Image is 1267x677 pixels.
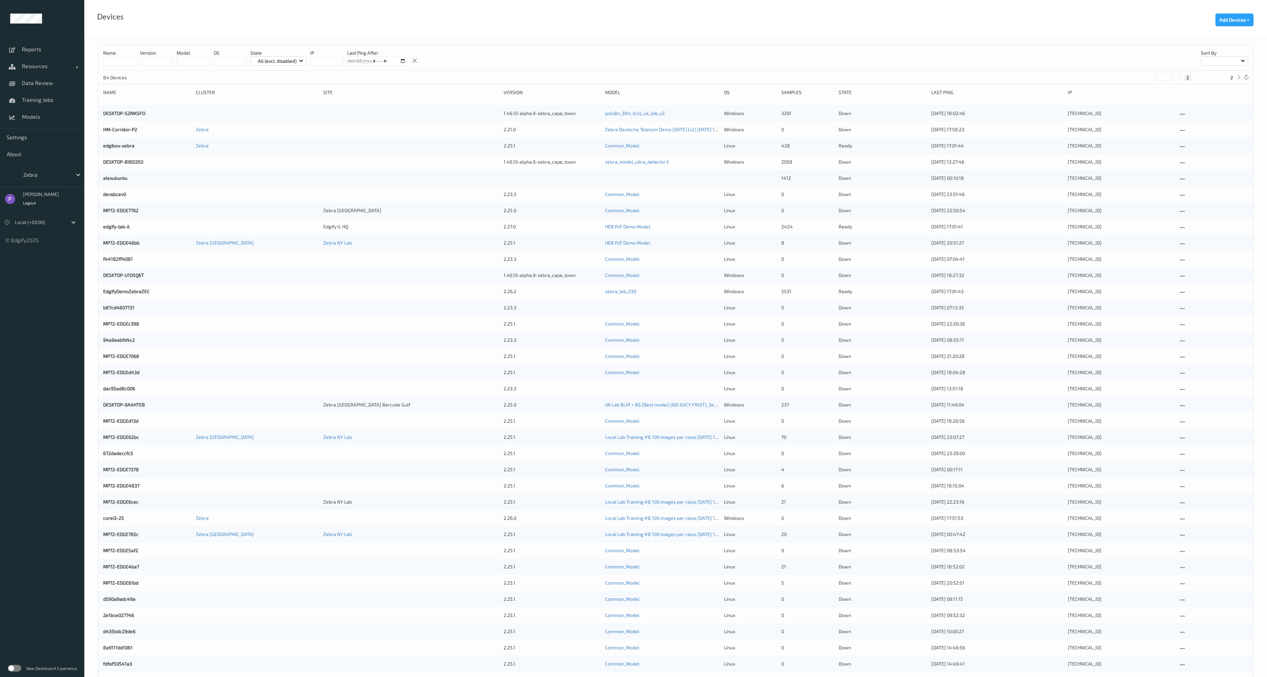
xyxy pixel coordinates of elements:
[504,256,600,262] div: 2.23.3
[1228,75,1235,81] button: 2
[605,483,639,488] a: Common_Model
[931,385,1063,392] div: [DATE] 13:51:18
[1068,515,1173,521] div: [TECHNICAL_ID]
[724,304,777,311] p: linux
[781,304,834,311] div: 0
[931,89,1063,96] div: Last Ping
[839,482,927,489] p: down
[103,612,134,618] a: 2e1bce027746
[605,547,639,553] a: Common_Model
[605,645,639,650] a: Common_Model
[931,434,1063,441] div: [DATE] 23:07:27
[724,142,777,149] p: linux
[839,385,927,392] p: down
[931,450,1063,457] div: [DATE] 23:29:00
[323,499,499,505] div: Zebra NY Lab
[103,661,132,667] a: fdfaf50541a3
[839,450,927,457] p: down
[103,159,143,165] a: DESKTOP-BI8D2E0
[839,418,927,424] p: down
[196,531,254,537] a: Zebra [GEOGRAPHIC_DATA]
[103,207,139,213] a: MP72-EDGE7762
[931,142,1063,149] div: [DATE] 17:01:44
[103,628,135,634] a: d435bdc29de6
[196,515,209,521] a: Zebra
[1184,75,1191,81] button: 1
[605,580,639,586] a: Common_Model
[250,50,307,56] p: State
[839,110,927,117] p: down
[1068,466,1173,473] div: [TECHNICAL_ID]
[103,110,145,116] a: DESKTOP-S2MKSFO
[1068,256,1173,262] div: [TECHNICAL_ID]
[839,466,927,473] p: down
[605,661,639,667] a: Common_Model
[323,401,499,408] div: Zebra [GEOGRAPHIC_DATA] Barcode Gulf
[931,353,1063,360] div: [DATE] 21:20:28
[781,596,834,602] div: 0
[724,499,777,505] p: linux
[504,191,600,198] div: 2.23.3
[140,50,173,56] p: version
[724,369,777,376] p: linux
[103,645,132,650] a: 8a9111dd1061
[196,143,209,148] a: Zebra
[839,612,927,619] p: down
[103,596,135,602] a: d590a9adc49a
[839,547,927,554] p: down
[1068,142,1173,149] div: [TECHNICAL_ID]
[504,612,600,619] div: 2.25.1
[724,385,777,392] p: linux
[1068,207,1173,214] div: [TECHNICAL_ID]
[214,50,247,56] p: OS
[504,385,600,392] div: 2.23.3
[605,89,719,96] div: Model
[931,563,1063,570] div: [DATE] 18:52:02
[97,13,124,20] div: Devices
[1215,13,1254,26] button: Add Devices +
[931,482,1063,489] div: [DATE] 18:15:04
[839,401,927,408] p: down
[724,159,777,165] p: windows
[605,159,669,165] a: zebra_model_ultra_detector3
[504,304,600,311] div: 2.23.3
[605,110,665,116] a: yolo8n_384_4cls_uk_lab_v2
[839,304,927,311] p: down
[1068,531,1173,538] div: [TECHNICAL_ID]
[605,224,650,229] a: HEB PoT Demo Model
[504,288,600,295] div: 2.26.2
[931,580,1063,586] div: [DATE] 20:52:51
[1068,482,1173,489] div: [TECHNICAL_ID]
[724,515,777,521] p: windows
[931,418,1063,424] div: [DATE] 18:26:56
[1068,288,1173,295] div: [TECHNICAL_ID]
[931,159,1063,165] div: [DATE] 12:27:46
[504,482,600,489] div: 2.25.1
[504,499,600,505] div: 2.25.1
[103,272,144,278] a: DESKTOP-U1D5Q6T
[103,402,145,407] a: DESKTOP-9A4HTEB
[839,320,927,327] p: down
[781,434,834,441] div: 70
[103,126,137,132] a: HM-Corridor-P2
[1068,401,1173,408] div: [TECHNICAL_ID]
[605,207,639,213] a: Common_Model
[931,337,1063,343] div: [DATE] 08:55:11
[931,547,1063,554] div: [DATE] 08:53:54
[504,159,600,165] div: 1.46.10-alpha.9-zebra_cape_town
[724,272,777,279] p: windows
[605,612,639,618] a: Common_Model
[1068,385,1173,392] div: [TECHNICAL_ID]
[103,50,136,56] p: Name
[323,89,499,96] div: Site
[504,89,600,96] div: version
[839,434,927,441] p: down
[103,240,140,246] a: MP72-EDGE46bb
[724,418,777,424] p: linux
[605,369,639,375] a: Common_Model
[605,564,639,569] a: Common_Model
[1068,159,1173,165] div: [TECHNICAL_ID]
[504,401,600,408] div: 2.25.0
[781,89,834,96] div: Samples
[605,499,746,505] a: Local Lab Training #8 100 images per class [DATE] 18:11 Auto Save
